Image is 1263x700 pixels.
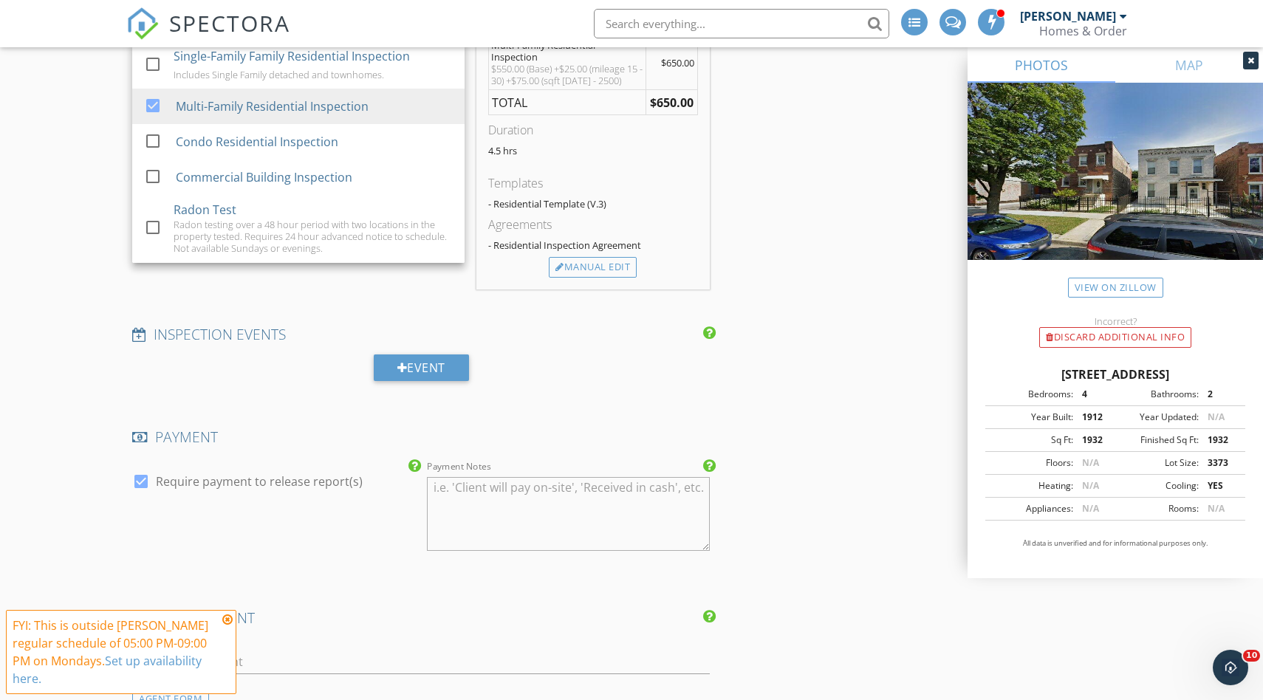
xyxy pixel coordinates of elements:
[1199,479,1241,493] div: YES
[488,198,699,210] div: - Residential Template (V.3)
[488,239,699,251] div: - Residential Inspection Agreement
[1213,650,1248,685] iframe: Intercom live chat
[174,69,384,80] div: Includes Single Family detached and townhomes.
[1020,9,1116,24] div: [PERSON_NAME]
[1073,388,1115,401] div: 4
[1115,411,1199,424] div: Year Updated:
[1082,502,1099,515] span: N/A
[1199,456,1241,470] div: 3373
[1199,388,1241,401] div: 2
[1073,433,1115,447] div: 1932
[154,608,210,628] span: client's
[156,474,363,489] label: Require payment to release report(s)
[176,97,369,115] div: Multi-Family Residential Inspection
[594,9,889,38] input: Search everything...
[13,653,202,687] a: Set up availability here.
[1115,433,1199,447] div: Finished Sq Ft:
[968,83,1263,295] img: streetview
[650,95,694,111] strong: $650.00
[488,121,699,139] div: Duration
[13,617,218,687] div: FYI: This is outside [PERSON_NAME] regular schedule of 05:00 PM-09:00 PM on Mondays.
[985,538,1245,549] p: All data is unverified and for informational purposes only.
[985,366,1245,383] div: [STREET_ADDRESS]
[491,39,643,63] div: Multi-Family Residential Inspection
[488,174,699,192] div: Templates
[491,63,643,86] div: $550.00 (Base) +$25.00 (mileage 15 - 30) +$75.00 (sqft [DATE] - 2500)
[1082,479,1099,492] span: N/A
[132,428,710,447] h4: PAYMENT
[1243,650,1260,662] span: 10
[132,650,710,674] input: Search for an Agent
[990,388,1073,401] div: Bedrooms:
[488,145,699,157] p: 4.5 hrs
[1073,411,1115,424] div: 1912
[1068,278,1163,298] a: View on Zillow
[1039,24,1127,38] div: Homes & Order
[169,7,290,38] span: SPECTORA
[174,219,453,254] div: Radon testing over a 48 hour period with two locations in the property tested. Requires 24 hour a...
[968,47,1115,83] a: PHOTOS
[549,257,637,278] div: Manual Edit
[990,456,1073,470] div: Floors:
[132,608,710,628] h4: AGENT
[126,7,159,40] img: The Best Home Inspection Software - Spectora
[126,20,290,51] a: SPECTORA
[488,89,646,115] td: TOTAL
[661,56,694,69] span: $650.00
[488,216,699,233] div: Agreements
[174,47,410,65] div: Single-Family Family Residential Inspection
[1208,502,1225,515] span: N/A
[1115,456,1199,470] div: Lot Size:
[1115,502,1199,515] div: Rooms:
[1082,456,1099,469] span: N/A
[1115,388,1199,401] div: Bathrooms:
[174,201,236,219] div: Radon Test
[990,411,1073,424] div: Year Built:
[1115,47,1263,83] a: MAP
[1039,327,1191,348] div: Discard Additional info
[176,168,352,186] div: Commercial Building Inspection
[1208,411,1225,423] span: N/A
[990,502,1073,515] div: Appliances:
[374,354,469,381] div: Event
[1199,433,1241,447] div: 1932
[1115,479,1199,493] div: Cooling:
[176,133,338,151] div: Condo Residential Inspection
[990,479,1073,493] div: Heating:
[132,325,710,344] h4: INSPECTION EVENTS
[990,433,1073,447] div: Sq Ft:
[968,315,1263,327] div: Incorrect?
